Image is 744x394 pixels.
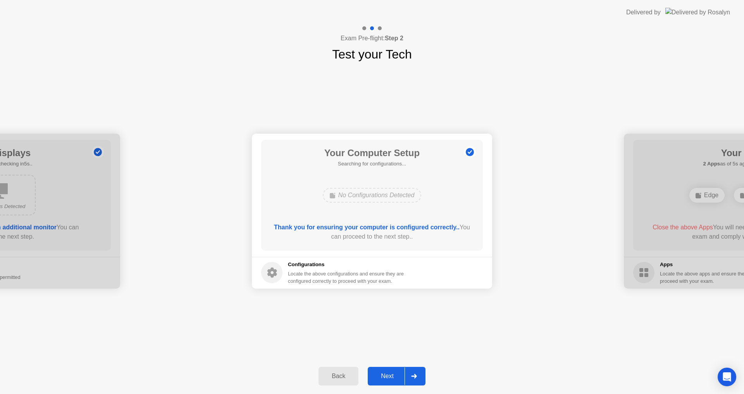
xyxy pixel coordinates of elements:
h4: Exam Pre-flight: [341,34,403,43]
h1: Test your Tech [332,45,412,64]
button: Next [368,367,425,385]
div: You can proceed to the next step.. [272,223,472,241]
b: Thank you for ensuring your computer is configured correctly.. [274,224,460,231]
div: Delivered by [626,8,661,17]
div: Locate the above configurations and ensure they are configured correctly to proceed with your exam. [288,270,405,285]
div: Open Intercom Messenger [718,368,736,386]
h5: Configurations [288,261,405,268]
b: Step 2 [385,35,403,41]
div: No Configurations Detected [323,188,422,203]
img: Delivered by Rosalyn [665,8,730,17]
div: Back [321,373,356,380]
div: Next [370,373,405,380]
h5: Searching for configurations... [324,160,420,168]
button: Back [319,367,358,385]
h1: Your Computer Setup [324,146,420,160]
